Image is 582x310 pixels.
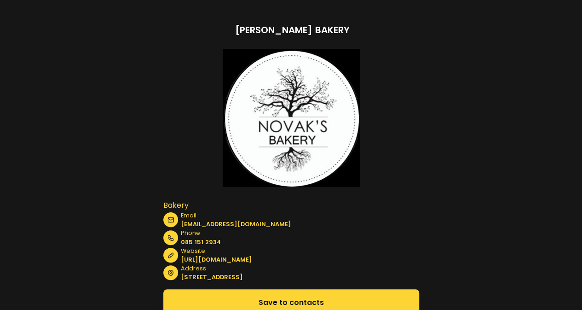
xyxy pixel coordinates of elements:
[163,264,419,281] a: Address[STREET_ADDRESS]
[181,273,243,281] div: [STREET_ADDRESS]
[181,255,252,264] div: [URL][DOMAIN_NAME]
[259,297,324,308] span: Save to contacts
[163,246,419,264] a: Website[URL][DOMAIN_NAME]
[163,228,419,246] a: Phone085 151 2934
[181,211,291,220] span: Email
[223,49,360,187] img: 2e20ea01-8060-4ff3-8f21-759993fb10a2
[163,200,419,211] div: Bakery
[181,220,291,228] div: [EMAIL_ADDRESS][DOMAIN_NAME]
[181,238,221,246] div: 085 151 2934
[163,211,419,228] a: Email[EMAIL_ADDRESS][DOMAIN_NAME]
[181,228,221,237] span: Phone
[235,23,350,37] h1: [PERSON_NAME] Bakery
[181,264,243,273] span: Address
[181,246,252,255] span: Website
